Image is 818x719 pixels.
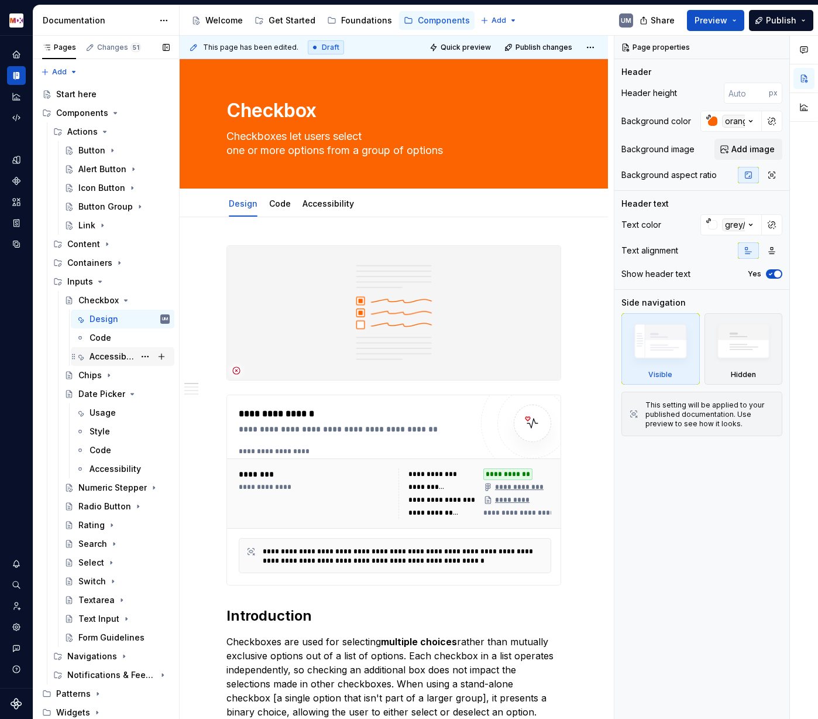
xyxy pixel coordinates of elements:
[60,572,174,591] a: Switch
[227,246,561,380] img: 84fe2582-cb0d-4070-bf2e-96c544e69dad.png
[399,11,475,30] a: Components
[724,83,769,104] input: Auto
[7,66,26,85] a: Documentation
[477,12,521,29] button: Add
[700,111,762,132] button: orange/650
[621,66,651,78] div: Header
[67,669,156,681] div: Notifications & Feedback
[60,535,174,553] a: Search
[49,235,174,254] div: Content
[60,385,174,403] a: Date Picker
[37,684,174,703] div: Patterns
[37,85,174,104] a: Start here
[7,150,26,169] a: Design tokens
[71,422,174,441] a: Style
[269,198,291,208] a: Code
[769,88,778,98] p: px
[621,245,678,256] div: Text alignment
[49,647,174,666] div: Navigations
[49,666,174,684] div: Notifications & Feedback
[621,268,690,280] div: Show header text
[60,497,174,516] a: Radio Button
[621,87,677,99] div: Header height
[229,198,257,208] a: Design
[621,219,661,231] div: Text color
[78,145,105,156] div: Button
[49,254,174,272] div: Containers
[714,139,782,160] button: Add image
[71,347,174,366] a: Accessibility
[11,698,22,710] svg: Supernova Logo
[731,143,775,155] span: Add image
[78,632,145,643] div: Form Guidelines
[78,482,147,494] div: Numeric Stepper
[7,87,26,106] a: Analytics
[722,115,774,128] div: orange/650
[162,313,168,325] div: UM
[7,45,26,64] a: Home
[7,193,26,211] a: Assets
[71,460,174,478] a: Accessibility
[492,16,506,25] span: Add
[748,269,761,279] label: Yes
[381,636,457,648] strong: multiple choices
[621,313,700,385] div: Visible
[42,43,76,52] div: Pages
[60,516,174,535] a: Rating
[78,201,133,213] div: Button Group
[731,370,756,379] div: Hidden
[7,576,26,594] div: Search ⌘K
[621,115,691,127] div: Background color
[621,198,669,210] div: Header text
[303,198,354,208] a: Accessibility
[648,370,672,379] div: Visible
[704,313,783,385] div: Hidden
[322,11,397,30] a: Foundations
[7,214,26,232] div: Storybook stories
[298,191,359,215] div: Accessibility
[60,553,174,572] a: Select
[90,332,111,344] div: Code
[56,107,108,119] div: Components
[722,218,754,231] div: grey/0
[78,369,102,381] div: Chips
[749,10,813,31] button: Publish
[7,618,26,636] a: Settings
[60,197,174,216] a: Button Group
[501,39,578,56] button: Publish changes
[67,650,117,662] div: Navigations
[90,313,118,325] div: Design
[78,519,105,531] div: Rating
[71,310,174,328] a: DesignUM
[634,10,682,31] button: Share
[7,554,26,573] button: Notifications
[224,97,559,125] textarea: Checkbox
[60,478,174,497] a: Numeric Stepper
[60,610,174,628] a: Text Input
[67,126,98,138] div: Actions
[322,43,339,52] span: Draft
[224,127,559,160] textarea: Checkboxes let users select one or more options from a group of options
[7,172,26,190] a: Components
[60,160,174,179] a: Alert Button
[49,272,174,291] div: Inputs
[78,182,125,194] div: Icon Button
[52,67,67,77] span: Add
[90,426,110,437] div: Style
[130,43,141,52] span: 51
[7,639,26,658] button: Contact support
[60,628,174,647] a: Form Guidelines
[71,441,174,460] a: Code
[9,13,23,28] img: e41497f2-3305-4231-9db9-dd4d728291db.png
[60,179,174,197] a: Icon Button
[7,235,26,254] a: Data sources
[78,594,115,606] div: Textarea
